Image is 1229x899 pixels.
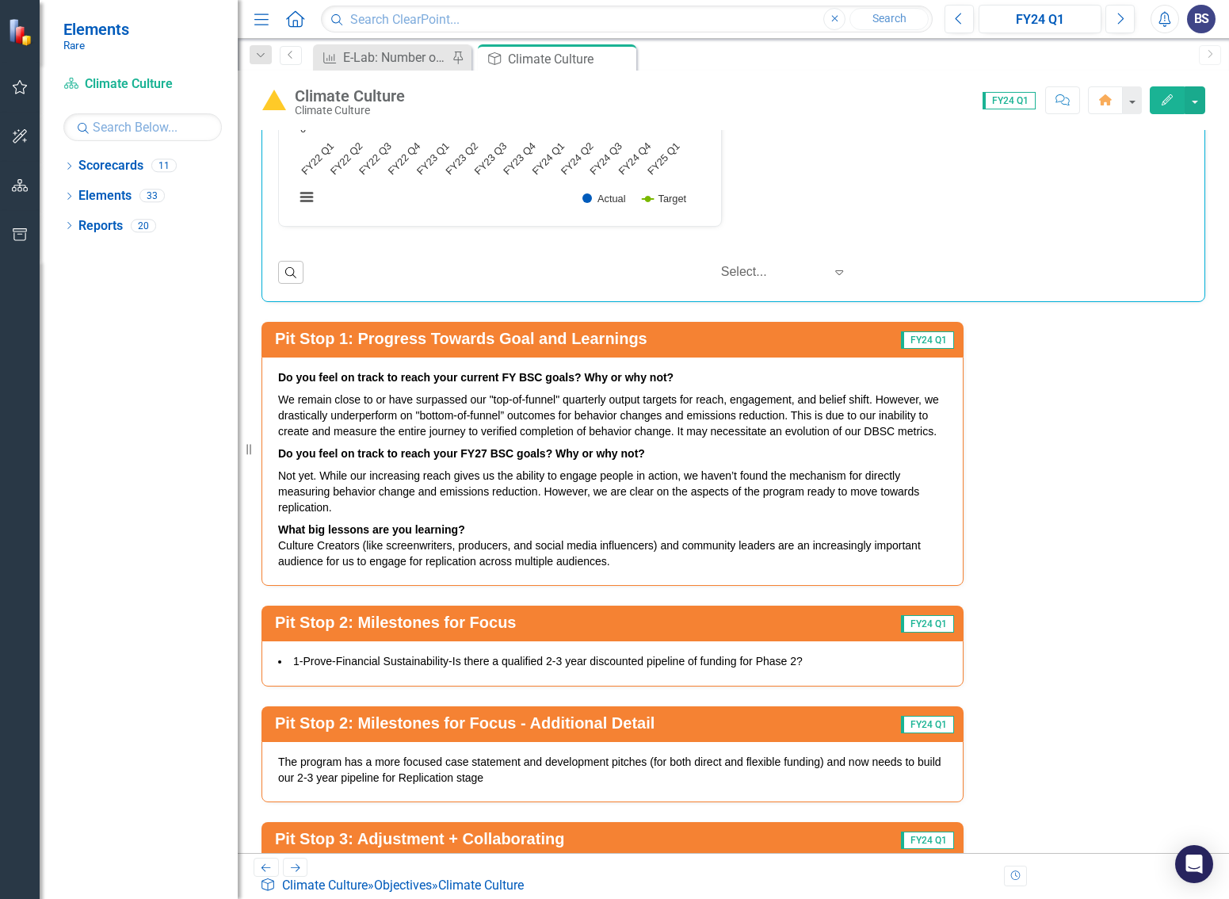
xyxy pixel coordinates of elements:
[529,140,567,178] text: FY24 Q1
[278,523,465,536] strong: What big lessons are you learning?
[901,832,954,849] span: FY24 Q1
[501,140,538,178] text: FY23 Q4
[559,140,596,178] text: FY24 Q2
[508,49,632,69] div: Climate Culture
[597,193,626,205] text: Actual
[278,518,947,569] p: Culture Creators (like screenwriters, producers, and social media influencers) and community lead...
[983,92,1036,109] span: FY24 Q1
[901,716,954,733] span: FY24 Q1
[901,615,954,633] span: FY24 Q1
[849,8,929,30] button: Search
[78,217,123,235] a: Reports
[443,140,480,178] text: FY23 Q2
[275,830,847,847] h3: Pit Stop 3: Adjustment + Collaborating
[374,878,432,893] a: Objectives
[984,10,1096,29] div: FY24 Q1
[131,219,156,232] div: 20
[582,193,626,205] button: Show Actual
[295,105,405,117] div: Climate Culture
[414,140,452,178] text: FY23 Q1
[139,189,165,203] div: 33
[278,447,645,460] strong: Do you feel on track to reach your FY27 BSC goals? Why or why not?
[296,186,318,208] button: View chart menu, Chart
[78,157,143,175] a: Scorecards
[295,87,405,105] div: Climate Culture
[275,330,868,347] h3: Pit Stop 1: Progress Towards Goal and Learnings
[63,113,222,141] input: Search Below...
[587,140,624,178] text: FY24 Q3
[343,48,448,67] div: E-Lab: Number of Active Partners
[317,48,448,67] a: E-Lab: Number of Active Partners
[872,12,906,25] span: Search
[357,140,394,178] text: FY22 Q3
[275,714,870,732] h3: Pit Stop 2: Milestones for Focus - Additional Detail
[643,193,687,205] button: Show Target
[616,140,654,178] text: FY24 Q4
[328,140,365,178] text: FY22 Q2
[293,655,803,668] span: 1-Prove-Financial Sustainability-Is there a qualified 2-3 year discounted pipeline of funding for...
[78,187,132,205] a: Elements
[979,5,1101,33] button: FY24 Q1
[63,20,129,39] span: Elements
[278,388,947,442] p: We remain close to or have surpassed our "top-of-funnel" quarterly output targets for reach, enga...
[7,17,36,46] img: ClearPoint Strategy
[299,140,336,178] text: FY22 Q1
[278,754,947,786] p: The program has a more focused case statement and development pitches (for both direct and flexib...
[63,75,222,94] a: Climate Culture
[260,877,530,895] div: » »
[1175,845,1213,883] div: Open Intercom Messenger
[438,878,524,893] div: Climate Culture
[385,140,422,178] text: FY22 Q4
[645,140,682,178] text: FY25 Q1
[63,39,129,52] small: Rare
[901,331,954,349] span: FY24 Q1
[275,614,830,631] h3: Pit Stop 2: Milestones for Focus
[472,140,510,178] text: FY23 Q3
[321,6,933,33] input: Search ClearPoint...
[1187,5,1216,33] button: BS
[151,159,177,173] div: 11
[278,465,947,518] p: Not yet. While our increasing reach gives us the ability to engage people in action, we haven’t f...
[278,371,674,384] strong: Do you feel on track to reach your current FY BSC goals? Why or why not?
[282,878,368,893] a: Climate Culture
[658,193,687,205] text: Target
[261,88,287,113] img: Caution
